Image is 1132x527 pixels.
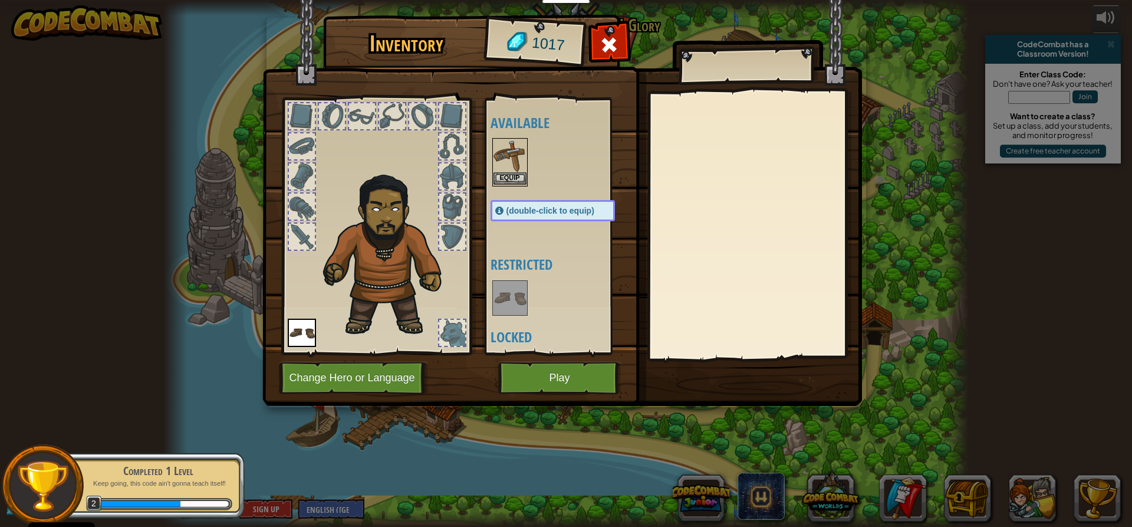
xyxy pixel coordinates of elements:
[493,139,526,172] img: portrait.png
[317,166,462,338] img: duelist_hair.png
[288,319,316,347] img: portrait.png
[331,31,482,56] h1: Inventory
[493,172,526,185] button: Equip
[84,479,232,488] p: Keep going, this code ain't gonna teach itself!
[493,281,526,315] img: portrait.png
[491,329,639,345] h4: Locked
[279,362,429,394] button: Change Hero or Language
[531,32,565,56] span: 1017
[498,362,621,394] button: Play
[16,459,70,513] img: trophy.png
[506,206,594,215] span: (double-click to equip)
[86,496,102,512] span: 2
[84,463,232,479] div: Completed 1 Level
[491,257,639,272] h4: Restricted
[491,115,639,130] h4: Available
